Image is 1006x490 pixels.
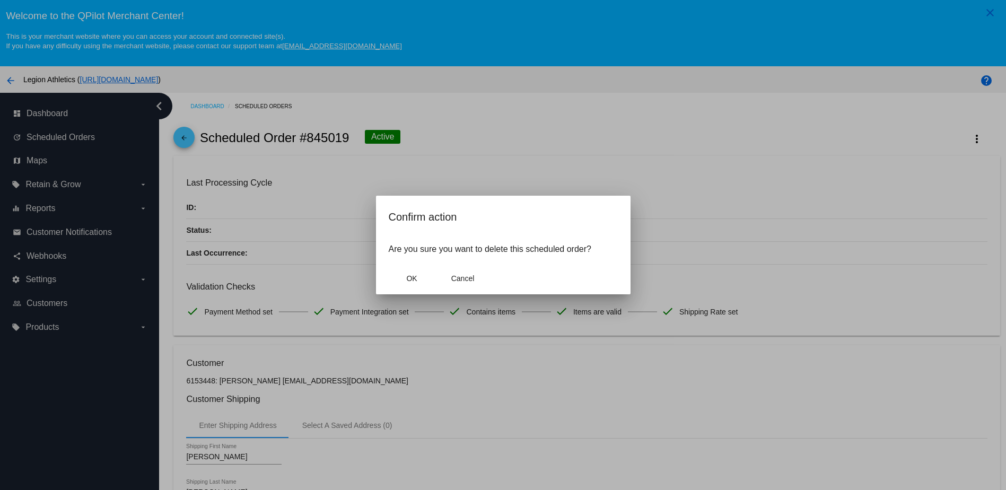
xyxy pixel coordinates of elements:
[389,208,618,225] h2: Confirm action
[389,269,435,288] button: Close dialog
[406,274,417,283] span: OK
[440,269,486,288] button: Close dialog
[389,244,618,254] p: Are you sure you want to delete this scheduled order?
[451,274,475,283] span: Cancel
